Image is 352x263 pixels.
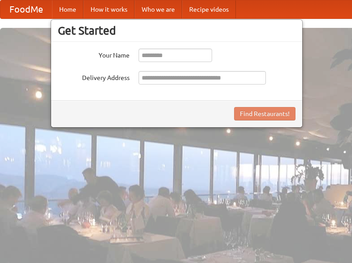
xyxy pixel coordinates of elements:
[52,0,83,18] a: Home
[58,49,130,60] label: Your Name
[182,0,236,18] a: Recipe videos
[83,0,135,18] a: How it works
[135,0,182,18] a: Who we are
[234,107,296,120] button: Find Restaurants!
[58,24,296,37] h3: Get Started
[0,0,52,18] a: FoodMe
[58,71,130,82] label: Delivery Address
